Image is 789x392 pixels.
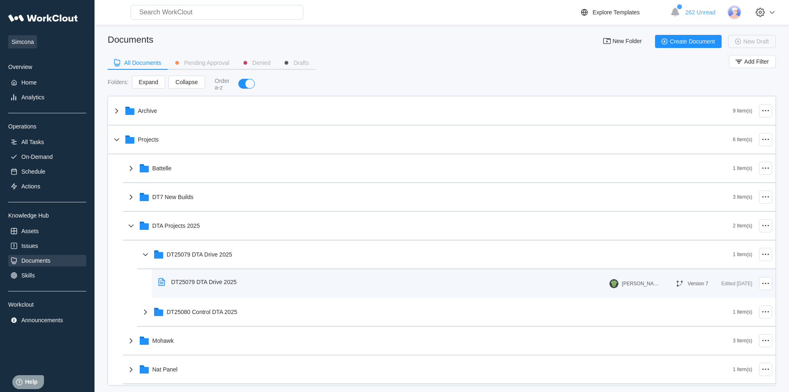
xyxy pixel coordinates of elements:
span: Add Filter [744,59,769,64]
div: [PERSON_NAME] [622,281,659,287]
div: DT25079 DTA Drive 2025 [171,279,237,285]
div: DT25080 Control DTA 2025 [167,309,238,315]
button: New Folder [598,35,648,48]
div: Version 7 [687,281,708,287]
a: Issues [8,240,86,252]
input: Search WorkClout [131,5,303,20]
div: Mohawk [152,337,174,344]
div: Pending Approval [184,60,229,66]
div: Documents [108,34,153,45]
a: Explore Templates [579,7,666,17]
div: Analytics [21,94,44,101]
button: Pending Approval [168,57,236,69]
div: Explore Templates [593,9,640,16]
button: Drafts [277,57,315,69]
div: Documents [21,257,51,264]
a: On-Demand [8,151,86,163]
span: Expand [139,79,158,85]
div: 1 Item(s) [733,367,752,372]
button: Create Document [655,35,722,48]
div: 1 Item(s) [733,309,752,315]
a: Analytics [8,92,86,103]
div: Operations [8,123,86,130]
button: All Documents [108,57,168,69]
div: Battelle [152,165,172,172]
div: Workclout [8,301,86,308]
div: On-Demand [21,154,53,160]
a: All Tasks [8,136,86,148]
div: 3 Item(s) [733,194,752,200]
span: New Folder [612,38,642,45]
img: gator.png [609,279,618,288]
a: Actions [8,181,86,192]
button: Collapse [168,76,205,89]
div: Schedule [21,168,45,175]
div: DTA Projects 2025 [152,222,200,229]
div: Nat Panel [152,366,178,373]
button: New Draft [728,35,776,48]
span: Create Document [670,39,715,44]
div: Archive [138,108,157,114]
div: Home [21,79,37,86]
div: 2 Item(s) [733,223,752,229]
div: DT25079 DTA Drive 2025 [167,251,232,258]
div: Denied [252,60,270,66]
div: Drafts [293,60,309,66]
div: DT7 New Builds [152,194,194,200]
button: Add Filter [729,55,776,68]
img: user-3.png [727,5,741,19]
button: Expand [132,76,165,89]
span: Collapse [175,79,198,85]
a: Schedule [8,166,86,177]
div: Issues [21,243,38,249]
div: Actions [21,183,40,190]
div: Order a-z [215,78,231,91]
div: Projects [138,136,159,143]
a: Home [8,77,86,88]
div: Announcements [21,317,63,323]
div: 9 Item(s) [733,108,752,114]
div: 3 Item(s) [733,338,752,344]
div: Skills [21,272,35,279]
div: Edited [DATE] [721,279,752,289]
div: 6 Item(s) [733,137,752,142]
a: Skills [8,270,86,281]
div: Assets [21,228,39,234]
div: All Tasks [21,139,44,145]
span: New Draft [743,39,769,44]
span: Simcona [8,35,37,48]
a: Documents [8,255,86,266]
a: Announcements [8,314,86,326]
div: Knowledge Hub [8,212,86,219]
div: 1 Item(s) [733,165,752,171]
div: Folders : [108,79,129,85]
span: 262 Unread [685,9,715,16]
div: All Documents [124,60,161,66]
div: 1 Item(s) [733,252,752,257]
a: Assets [8,225,86,237]
div: Overview [8,64,86,70]
button: Denied [236,57,277,69]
